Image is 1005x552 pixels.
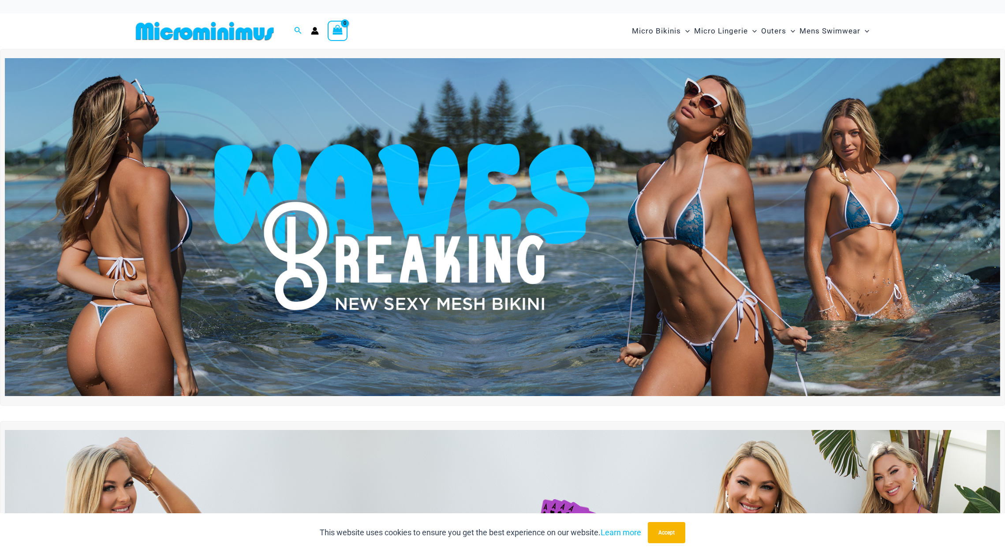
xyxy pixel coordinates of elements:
img: Waves Breaking Ocean Bikini Pack [5,58,1000,396]
span: Menu Toggle [860,20,869,42]
a: Search icon link [294,26,302,37]
span: Micro Lingerie [694,20,748,42]
span: Mens Swimwear [800,20,860,42]
span: Menu Toggle [786,20,795,42]
a: Account icon link [311,27,319,35]
a: Micro LingerieMenu ToggleMenu Toggle [692,18,759,44]
a: Learn more [601,528,641,537]
img: MM SHOP LOGO FLAT [132,21,277,41]
span: Menu Toggle [681,20,690,42]
span: Outers [761,20,786,42]
span: Micro Bikinis [632,20,681,42]
a: OutersMenu ToggleMenu Toggle [759,18,797,44]
a: Micro BikinisMenu ToggleMenu Toggle [630,18,692,44]
a: View Shopping Cart, empty [328,21,348,41]
button: Accept [648,522,685,543]
span: Menu Toggle [748,20,757,42]
p: This website uses cookies to ensure you get the best experience on our website. [320,526,641,539]
nav: Site Navigation [628,16,873,46]
a: Mens SwimwearMenu ToggleMenu Toggle [797,18,871,44]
